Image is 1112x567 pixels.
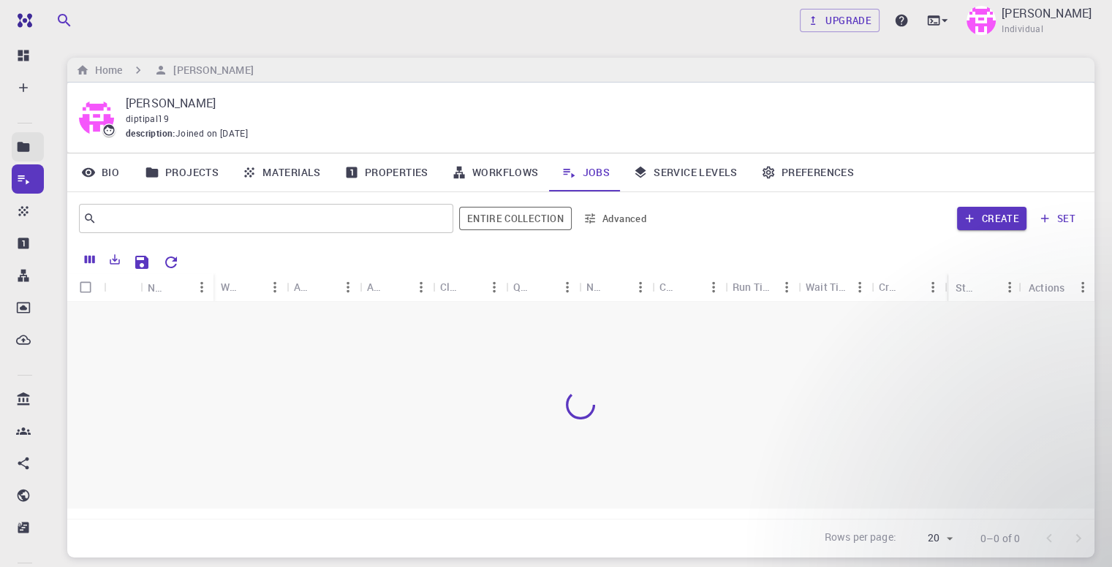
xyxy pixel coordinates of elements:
[506,273,579,301] div: Queue
[333,153,440,191] a: Properties
[825,530,896,547] p: Rows per page:
[898,275,921,299] button: Sort
[126,94,1071,112] p: [PERSON_NAME]
[652,273,725,301] div: Cores
[948,273,1021,302] div: Status
[579,273,652,301] div: Nodes
[386,275,409,299] button: Sort
[240,275,263,299] button: Sort
[605,275,629,299] button: Sort
[126,113,169,124] span: diptipal19
[433,273,506,301] div: Cluster
[749,153,866,191] a: Preferences
[871,273,945,301] div: Created
[967,6,996,35] img: Dipti Pal
[67,153,133,191] a: Bio
[126,126,175,141] span: description :
[127,248,156,277] button: Save Explorer Settings
[800,9,880,32] a: Upgrade
[287,273,360,301] div: Application
[659,273,678,301] div: Cores
[702,275,725,299] button: Menu
[902,528,957,549] div: 20
[12,13,32,28] img: logo
[294,273,313,301] div: Application
[367,273,386,301] div: Application Version
[629,275,652,299] button: Menu
[360,273,433,301] div: Application Version
[1021,273,1094,302] div: Actions
[483,275,506,299] button: Menu
[806,273,848,301] div: Wait Time
[409,275,433,299] button: Menu
[73,62,257,78] nav: breadcrumb
[459,207,572,230] span: Filter throughout whole library including sets (folders)
[980,531,1020,546] p: 0–0 of 0
[175,126,248,141] span: Joined on [DATE]
[140,273,213,302] div: Name
[578,207,654,230] button: Advanced
[77,248,102,271] button: Columns
[230,153,333,191] a: Materials
[104,273,140,302] div: Icon
[1029,273,1064,302] div: Actions
[167,62,253,78] h6: [PERSON_NAME]
[957,207,1026,230] button: Create
[879,273,898,301] div: Created
[550,153,621,191] a: Jobs
[440,273,459,301] div: Cluster
[459,207,572,230] button: Entire collection
[556,275,579,299] button: Menu
[263,275,287,299] button: Menu
[1071,275,1094,299] button: Menu
[213,273,287,301] div: Workflow Name
[167,275,190,299] button: Sort
[156,248,186,277] button: Reset Explorer Settings
[532,275,556,299] button: Sort
[1032,207,1083,230] button: set
[1002,22,1043,37] span: Individual
[102,248,127,271] button: Export
[733,273,775,301] div: Run Time
[725,273,798,301] div: Run Time
[998,275,1021,299] button: Menu
[313,275,336,299] button: Sort
[798,273,871,301] div: Wait Time
[190,275,213,299] button: Menu
[921,275,945,299] button: Menu
[775,275,798,299] button: Menu
[221,273,240,301] div: Workflow Name
[678,275,702,299] button: Sort
[621,153,749,191] a: Service Levels
[336,275,360,299] button: Menu
[975,275,998,299] button: Sort
[22,23,49,34] span: Timur
[133,153,230,191] a: Projects
[1002,4,1092,22] p: [PERSON_NAME]
[459,275,483,299] button: Sort
[29,10,82,23] span: Support
[148,273,167,302] div: Name
[89,62,122,78] h6: Home
[848,275,871,299] button: Menu
[440,153,551,191] a: Workflows
[586,273,605,301] div: Nodes
[513,273,532,301] div: Queue
[956,273,975,302] div: Status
